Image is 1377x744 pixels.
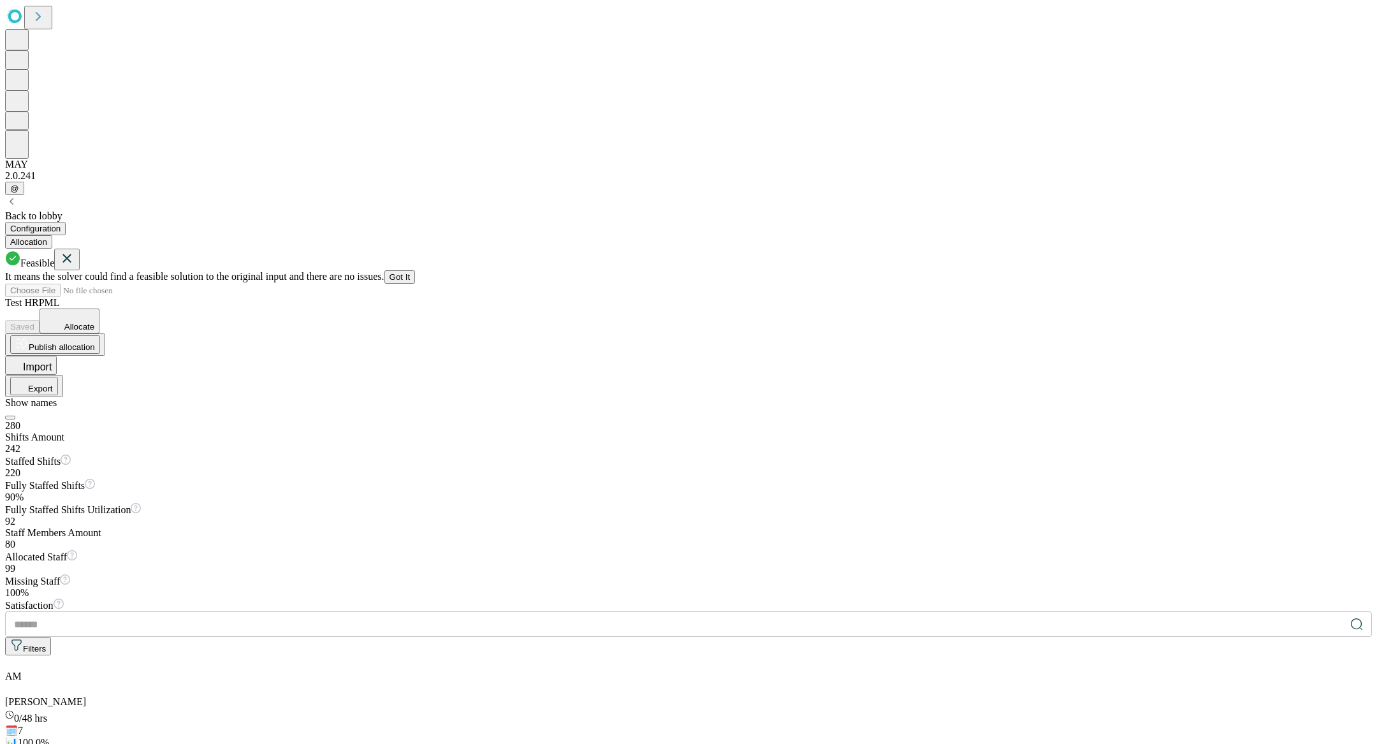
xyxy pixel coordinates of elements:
div: 80 [5,539,1372,550]
span: Shifts Amount [5,432,64,442]
button: Configuration [5,222,66,235]
span: Test HRPML [5,297,60,308]
button: Saved [5,320,40,333]
span: Fully Staffed Shifts [5,480,85,491]
button: Allocation [5,235,52,249]
button: Publish allocation [10,335,100,354]
div: 220 [5,467,1372,479]
button: Allocate [40,309,99,333]
div: 100% [5,587,1372,599]
span: 7 [18,725,23,736]
div: Back to lobby [5,210,1372,222]
span: Filters [23,644,46,653]
div: MAY [5,159,1372,170]
span: Staff Members Amount [5,527,101,538]
span: Feasible [20,258,54,268]
span: Missing Staff [5,576,60,587]
div: 99 [5,563,1372,574]
span: 🗓️ [5,725,18,736]
div: [PERSON_NAME] [5,696,1372,708]
div: Working days: The number of days this staff member is assigned a shift. [5,724,1372,736]
span: Allocate [64,322,94,332]
button: Publish allocation [5,333,105,356]
span: 0 / 48 hrs [14,713,47,724]
div: 92 [5,516,1372,527]
button: Filters [5,637,51,655]
button: Export [5,375,63,397]
span: @ [10,184,19,193]
button: Got It [384,270,416,284]
button: Import [5,356,57,375]
span: Show names [5,397,57,408]
span: Satisfaction [5,600,54,611]
button: @ [5,182,24,195]
button: Export [10,377,58,395]
span: AM [5,671,22,682]
span: Staffed Shifts [5,456,61,467]
span: It means the solver could find a feasible solution to the original input and there are no issues. [5,271,384,282]
div: 90% [5,492,1372,503]
div: 280 [5,420,1372,432]
span: Saved [10,322,34,332]
span: Fully Staffed Shifts Utilization [5,504,131,515]
div: 242 [5,443,1372,455]
span: Allocated Staff [5,551,67,562]
div: 2.0.241 [5,170,1372,182]
span: Import [23,361,52,372]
